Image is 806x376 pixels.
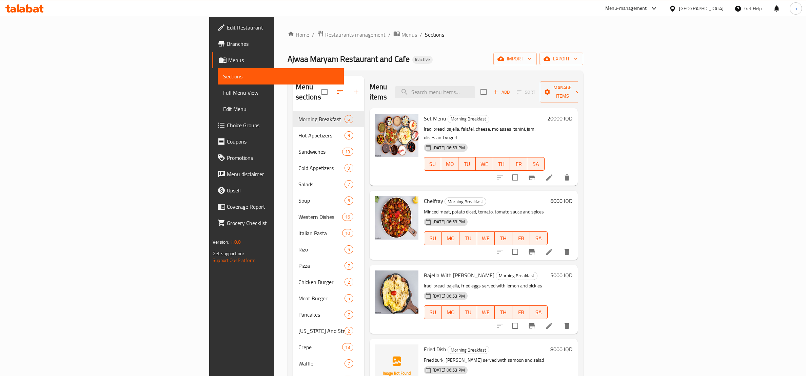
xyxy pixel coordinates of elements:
span: Morning Breakfast [448,346,489,354]
div: items [345,245,353,253]
button: TH [493,157,510,171]
span: [DATE] 06:53 PM [430,293,468,299]
span: 7 [345,312,353,318]
span: 5 [345,295,353,302]
span: Rizo [298,245,345,253]
span: Sections [425,31,444,39]
span: Upsell [227,186,338,194]
button: FR [512,305,530,319]
div: items [342,213,353,221]
button: TH [495,305,512,319]
a: Upsell [212,182,344,199]
button: FR [512,231,530,245]
button: SA [527,157,545,171]
button: delete [559,244,575,260]
span: Edit Menu [223,105,338,113]
span: WE [478,159,490,169]
span: Select section first [512,87,540,97]
span: 2 [345,279,353,285]
span: 13 [342,149,353,155]
div: Cold Appetizers9 [293,160,364,176]
div: items [345,278,353,286]
span: Morning Breakfast [496,272,537,280]
span: Select section [476,85,491,99]
button: SA [530,305,548,319]
button: SU [424,305,442,319]
div: items [345,164,353,172]
span: 5 [345,198,353,204]
span: Ajwaa Maryam Restaurant and Cafe [288,51,410,67]
a: Coupons [212,133,344,150]
span: SA [533,307,545,317]
span: MO [445,233,457,243]
span: Edit Restaurant [227,23,338,32]
span: WE [480,307,492,317]
li: / [388,31,391,39]
span: Meat Burger [298,294,345,302]
span: 5 [345,246,353,253]
a: Sections [218,68,344,84]
span: 1.0.0 [230,238,241,246]
div: Italian Pasta [298,229,342,237]
span: Select to update [508,245,522,259]
button: MO [441,157,458,171]
span: Coverage Report [227,203,338,211]
span: Cold Appetizers [298,164,345,172]
span: Chelfray [424,196,443,206]
button: Manage items [540,81,585,102]
button: export [539,53,583,65]
div: Chicken Burger [298,278,345,286]
p: Fried burk, [PERSON_NAME] served with samoon and salad [424,356,548,364]
span: [US_STATE] And Strips [298,327,345,335]
span: Add item [491,87,512,97]
button: Add [491,87,512,97]
button: MO [442,305,459,319]
p: Iraqi bread, bajella, falafel, cheese, molasses, tahini, jam, olives and yogurt [424,125,545,142]
span: MO [445,307,457,317]
span: Choice Groups [227,121,338,129]
div: items [342,229,353,237]
span: 13 [342,344,353,351]
span: Western Dishes [298,213,342,221]
div: Waffle [298,359,345,368]
h6: 5000 IQD [550,270,572,280]
span: export [545,55,578,63]
span: 2 [345,328,353,334]
span: Menus [401,31,417,39]
a: Menu disclaimer [212,166,344,182]
span: Select all sections [317,85,332,99]
div: items [345,262,353,270]
span: FR [515,233,527,243]
span: Pizza [298,262,345,270]
button: SA [530,231,548,245]
div: items [345,196,353,205]
span: SU [427,233,439,243]
img: Chelfray [375,196,418,240]
button: import [493,53,537,65]
a: Full Menu View [218,84,344,101]
p: Iraqi bread, bajella, fried eggs served with lemon and pickles [424,282,548,290]
div: Pancakes7 [293,306,364,323]
div: [US_STATE] And Strips2 [293,323,364,339]
p: Minced meat, potato diced, tomato, tomato sauce and spices [424,208,548,216]
span: Hot Appetizers [298,131,345,139]
button: TU [459,305,477,319]
span: Morning Breakfast [448,115,489,123]
span: Manage items [545,83,580,100]
button: SU [424,231,442,245]
div: Waffle7 [293,355,364,372]
div: items [345,180,353,188]
span: FR [513,159,525,169]
h2: Menu items [370,82,387,102]
span: Sort sections [332,84,348,100]
span: Pancakes [298,311,345,319]
div: Morning Breakfast [496,272,537,280]
span: 16 [342,214,353,220]
a: Edit menu item [545,173,553,182]
a: Coverage Report [212,199,344,215]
